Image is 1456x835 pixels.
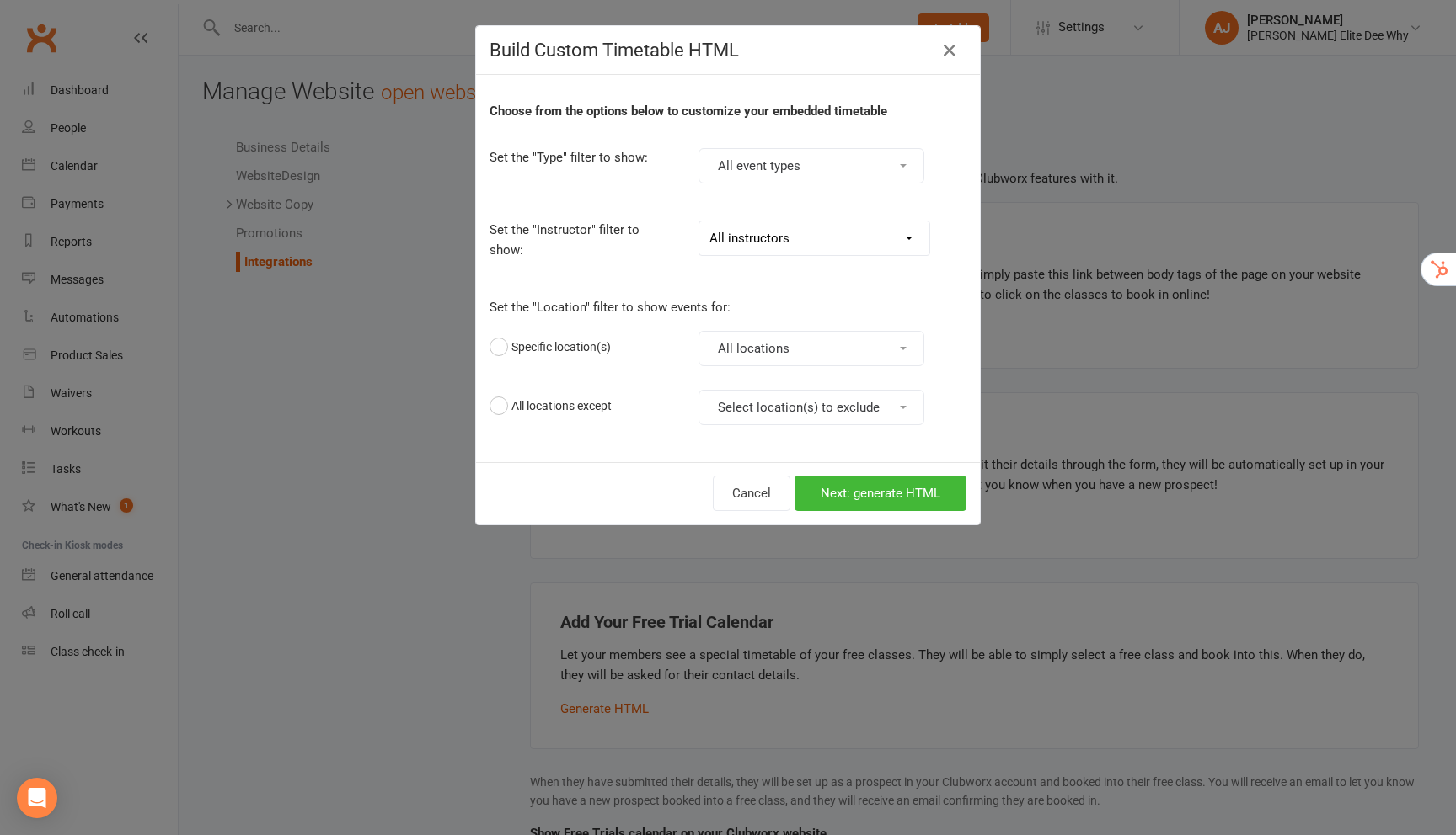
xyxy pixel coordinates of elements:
button: All locations [699,331,924,366]
button: All event types [699,148,924,183]
p: Choose from the options below to customize your embedded timetable [490,101,966,121]
a: Close [936,37,963,64]
p: Set the "Type" filter to show: [490,147,673,168]
button: All locations except [490,390,612,422]
button: Cancel [713,476,790,511]
div: Open Intercom Messenger [17,778,57,818]
p: Set the "Instructor" filter to show: [490,220,673,260]
button: Next: generate HTML [795,476,966,511]
button: Specific location(s) [490,331,611,363]
button: Select location(s) to exclude [699,390,924,425]
h4: Build Custom Timetable HTML [490,40,966,61]
p: Set the "Location" filter to show events for: [490,297,966,317]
